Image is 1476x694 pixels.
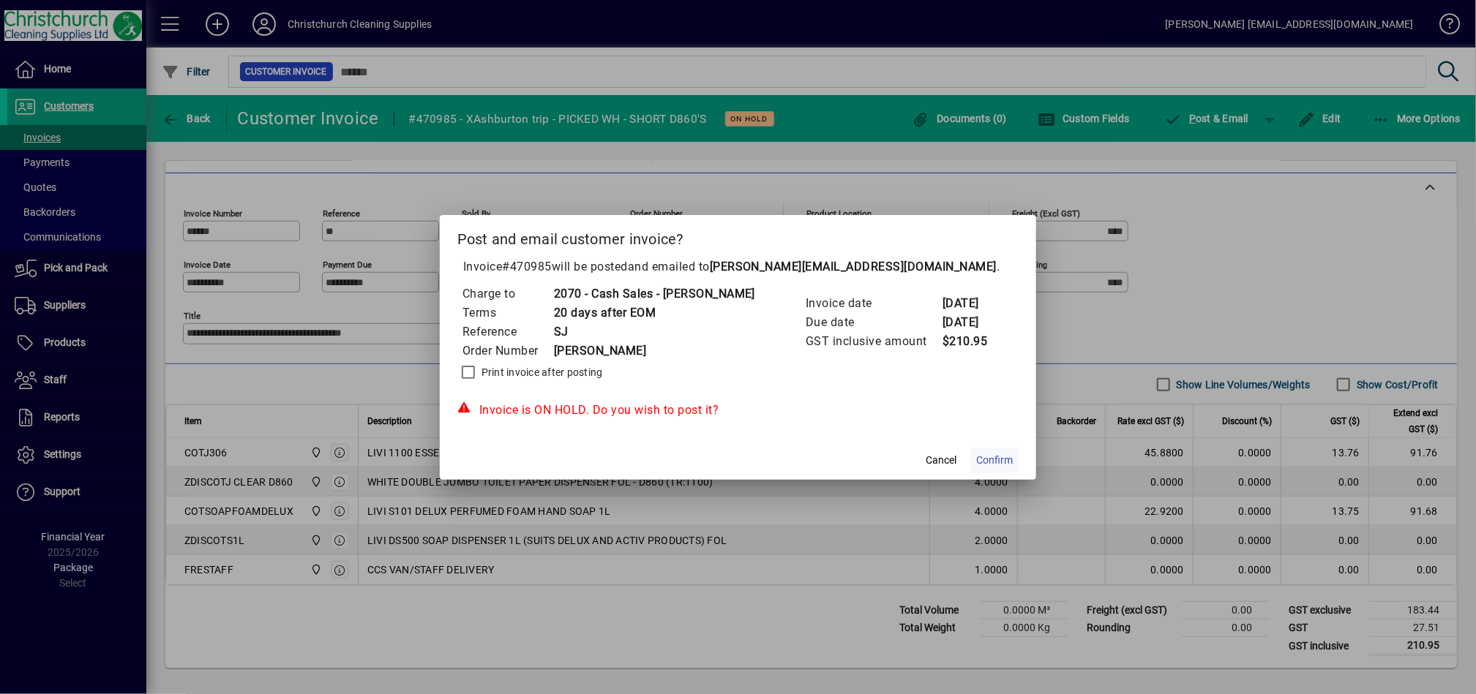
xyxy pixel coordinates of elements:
td: Invoice date [805,294,942,313]
td: Order Number [462,342,553,361]
td: GST inclusive amount [805,332,942,351]
td: [PERSON_NAME] [553,342,756,361]
span: Confirm [976,453,1013,468]
b: [PERSON_NAME][EMAIL_ADDRESS][DOMAIN_NAME] [710,260,997,274]
td: [DATE] [942,294,1000,313]
span: and emailed to [628,260,997,274]
h2: Post and email customer invoice? [440,215,1037,257]
button: Confirm [970,448,1019,474]
span: #470985 [502,260,552,274]
td: 2070 - Cash Sales - [PERSON_NAME] [553,284,756,303]
div: Invoice is ON HOLD. Do you wish to post it? [457,401,1019,419]
td: Charge to [462,284,553,303]
td: Due date [805,313,942,332]
td: SJ [553,323,756,342]
p: Invoice will be posted . [457,258,1019,276]
td: Terms [462,303,553,323]
td: Reference [462,323,553,342]
button: Cancel [918,448,964,474]
td: 20 days after EOM [553,303,756,323]
span: Cancel [926,453,956,468]
td: $210.95 [942,332,1000,351]
td: [DATE] [942,313,1000,332]
label: Print invoice after posting [479,365,603,380]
